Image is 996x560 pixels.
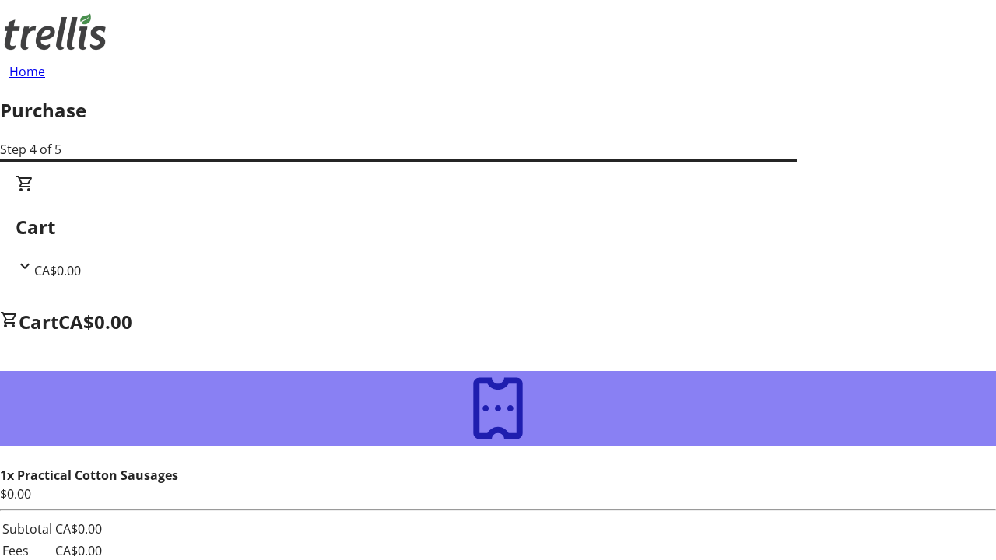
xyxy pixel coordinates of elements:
span: CA$0.00 [58,309,132,334]
td: CA$0.00 [54,519,103,539]
span: Cart [19,309,58,334]
h2: Cart [16,213,980,241]
td: Subtotal [2,519,53,539]
div: CartCA$0.00 [16,174,980,280]
span: CA$0.00 [34,262,81,279]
